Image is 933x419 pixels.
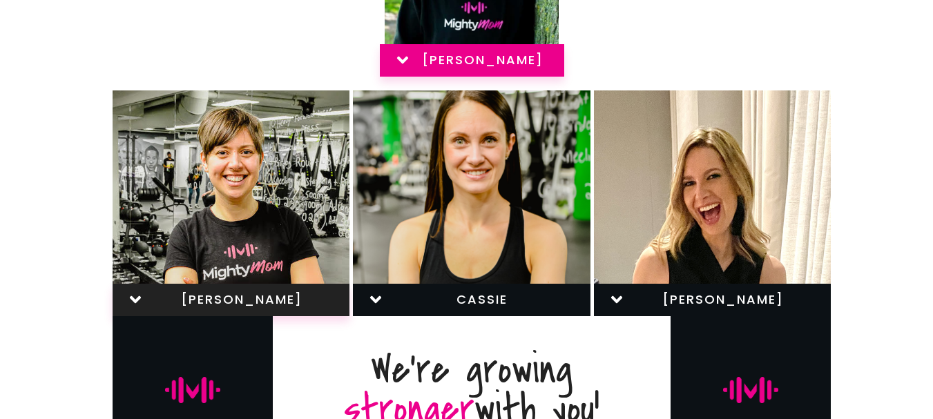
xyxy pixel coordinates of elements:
[155,292,329,307] span: [PERSON_NAME]
[723,377,778,403] img: mighty-mom-ico
[594,284,831,316] a: [PERSON_NAME]
[165,377,220,403] img: mighty-mom-ico
[113,284,349,316] a: [PERSON_NAME]
[422,52,544,68] span: [PERSON_NAME]
[636,292,810,307] span: [PERSON_NAME]
[380,44,564,77] a: [PERSON_NAME]
[395,292,569,307] span: cassie
[353,284,590,316] a: cassie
